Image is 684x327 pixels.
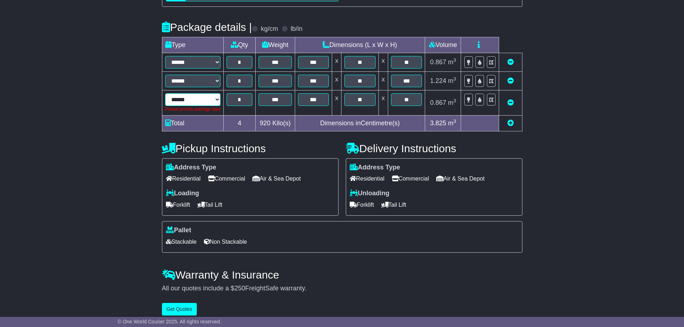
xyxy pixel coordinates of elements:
[507,99,514,106] a: Remove this item
[453,57,456,63] sup: 3
[378,53,388,71] td: x
[378,90,388,115] td: x
[332,53,341,71] td: x
[166,173,201,184] span: Residential
[448,99,456,106] span: m
[162,285,522,293] div: All our quotes include a $ FreightSafe warranty.
[260,120,270,127] span: 920
[430,77,446,84] span: 1.224
[162,21,252,33] h4: Package details |
[295,115,425,131] td: Dimensions in Centimetre(s)
[453,98,456,103] sup: 3
[197,199,223,210] span: Tail Lift
[392,173,429,184] span: Commercial
[166,226,191,234] label: Pallet
[252,173,301,184] span: Air & Sea Depot
[430,99,446,106] span: 0.867
[350,190,390,197] label: Unloading
[430,59,446,66] span: 0.867
[290,25,302,33] label: lb/in
[436,173,485,184] span: Air & Sea Depot
[166,164,217,172] label: Address Type
[234,285,245,292] span: 250
[453,118,456,124] sup: 3
[261,25,278,33] label: kg/cm
[350,164,400,172] label: Address Type
[223,115,256,131] td: 4
[223,37,256,53] td: Qty
[162,37,223,53] td: Type
[507,120,514,127] a: Add new item
[378,71,388,90] td: x
[507,59,514,66] a: Remove this item
[346,143,522,154] h4: Delivery Instructions
[208,173,245,184] span: Commercial
[425,37,461,53] td: Volume
[166,199,190,210] span: Forklift
[295,37,425,53] td: Dimensions (L x W x H)
[162,115,223,131] td: Total
[162,303,197,316] button: Get Quotes
[332,71,341,90] td: x
[118,319,222,324] span: © One World Courier 2025. All rights reserved.
[453,76,456,81] sup: 3
[448,59,456,66] span: m
[448,77,456,84] span: m
[430,120,446,127] span: 3.825
[448,120,456,127] span: m
[256,115,295,131] td: Kilo(s)
[381,199,406,210] span: Tail Lift
[350,173,385,184] span: Residential
[507,77,514,84] a: Remove this item
[256,37,295,53] td: Weight
[350,199,374,210] span: Forklift
[166,236,197,247] span: Stackable
[162,143,339,154] h4: Pickup Instructions
[332,90,341,115] td: x
[166,190,199,197] label: Loading
[204,236,247,247] span: Non Stackable
[165,106,220,112] div: Please provide package type
[162,269,522,281] h4: Warranty & Insurance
